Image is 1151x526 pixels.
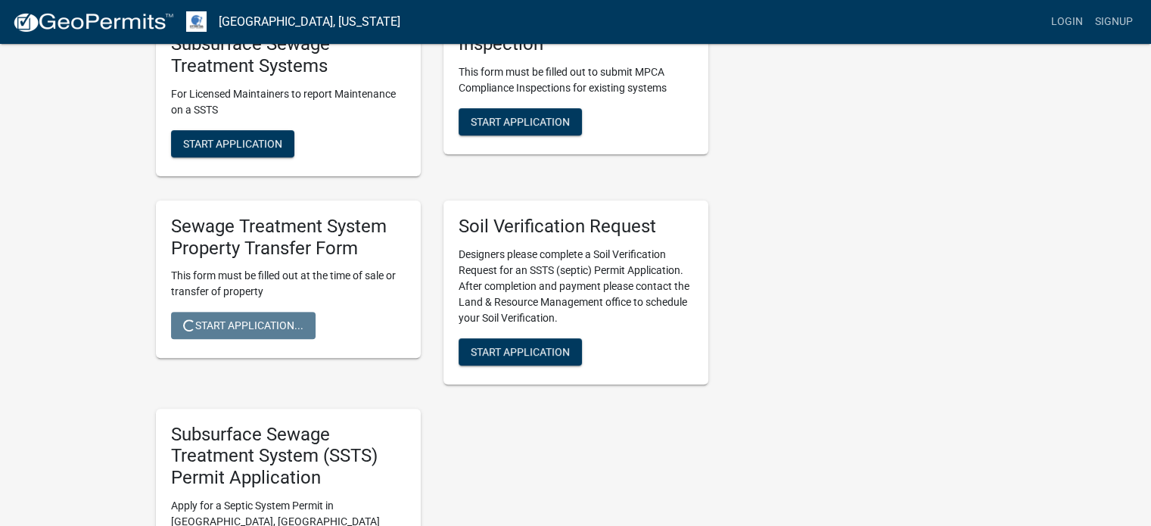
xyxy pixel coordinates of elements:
[459,108,582,135] button: Start Application
[471,345,570,357] span: Start Application
[186,11,207,32] img: Otter Tail County, Minnesota
[459,216,693,238] h5: Soil Verification Request
[459,338,582,366] button: Start Application
[171,268,406,300] p: This form must be filled out at the time of sale or transfer of property
[171,130,294,157] button: Start Application
[471,115,570,127] span: Start Application
[459,64,693,96] p: This form must be filled out to submit MPCA Compliance Inspections for existing systems
[1089,8,1139,36] a: Signup
[1045,8,1089,36] a: Login
[183,137,282,149] span: Start Application
[171,424,406,489] h5: Subsurface Sewage Treatment System (SSTS) Permit Application
[171,86,406,118] p: For Licensed Maintainers to report Maintenance on a SSTS
[171,312,316,339] button: Start Application...
[171,11,406,76] h5: Maintenance Report for Subsurface Sewage Treatment Systems
[459,247,693,326] p: Designers please complete a Soil Verification Request for an SSTS (septic) Permit Application. Af...
[183,319,303,331] span: Start Application...
[171,216,406,260] h5: Sewage Treatment System Property Transfer Form
[219,9,400,35] a: [GEOGRAPHIC_DATA], [US_STATE]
